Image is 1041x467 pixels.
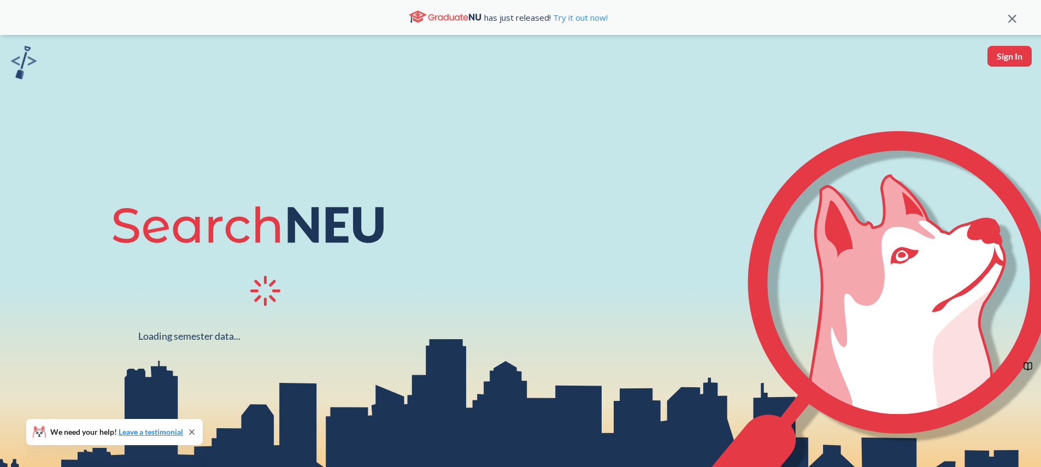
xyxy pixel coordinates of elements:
[138,330,240,342] div: Loading semester data...
[119,427,183,436] a: Leave a testimonial
[987,46,1032,67] button: Sign In
[50,428,183,436] span: We need your help!
[484,11,608,23] span: has just released!
[551,12,608,23] a: Try it out now!
[11,46,37,79] img: sandbox logo
[11,46,37,82] a: sandbox logo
